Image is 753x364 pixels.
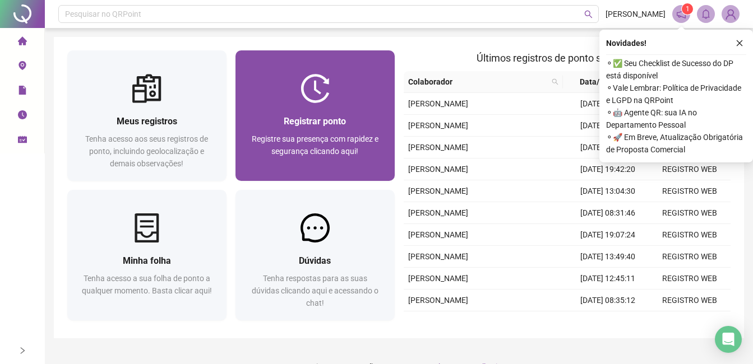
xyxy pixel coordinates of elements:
a: DúvidasTenha respostas para as suas dúvidas clicando aqui e acessando o chat! [235,190,395,320]
span: [PERSON_NAME] [606,8,666,20]
span: 1 [686,5,690,13]
span: bell [701,9,711,19]
span: notification [676,9,686,19]
span: [PERSON_NAME] [408,143,468,152]
span: schedule [18,130,27,152]
td: [DATE] 08:31:46 [567,202,649,224]
th: Data/Hora [563,71,643,93]
span: [PERSON_NAME] [408,230,468,239]
a: Meus registrosTenha acesso aos seus registros de ponto, incluindo geolocalização e demais observa... [67,50,227,181]
span: Tenha acesso aos seus registros de ponto, incluindo geolocalização e demais observações! [85,134,208,168]
td: REGISTRO WEB [649,290,731,311]
td: REGISTRO WEB [649,180,731,202]
div: Open Intercom Messenger [715,326,742,353]
span: [PERSON_NAME] [408,99,468,108]
td: REGISTRO WEB [649,202,731,224]
span: [PERSON_NAME] [408,252,468,261]
td: [DATE] 13:05:04 [567,115,649,137]
span: Data/Hora [567,76,629,88]
td: [DATE] 19:34:54 [567,311,649,333]
td: REGISTRO WEB [649,268,731,290]
span: file [18,81,27,103]
span: Dúvidas [299,255,331,266]
span: Meus registros [117,116,177,127]
span: clock-circle [18,105,27,128]
td: REGISTRO WEB [649,311,731,333]
span: [PERSON_NAME] [408,296,468,305]
td: [DATE] 13:04:30 [567,180,649,202]
span: environment [18,56,27,78]
span: ⚬ 🚀 Em Breve, Atualização Obrigatória de Proposta Comercial [606,131,746,156]
a: Minha folhaTenha acesso a sua folha de ponto a qualquer momento. Basta clicar aqui! [67,190,227,320]
td: REGISTRO WEB [649,158,731,180]
td: [DATE] 20:03:54 [567,93,649,115]
span: [PERSON_NAME] [408,121,468,130]
td: [DATE] 19:42:20 [567,158,649,180]
span: [PERSON_NAME] [408,208,468,217]
td: [DATE] 12:02:59 [567,137,649,158]
span: Novidades ! [606,37,646,49]
span: Minha folha [123,255,171,266]
span: close [736,39,743,47]
img: 89053 [722,6,739,22]
span: [PERSON_NAME] [408,186,468,195]
span: Colaborador [408,76,547,88]
td: [DATE] 08:35:12 [567,290,649,311]
a: Registrar pontoRegistre sua presença com rapidez e segurança clicando aqui! [235,50,395,181]
td: REGISTRO WEB [649,246,731,268]
span: Tenha acesso a sua folha de ponto a qualquer momento. Basta clicar aqui! [82,274,212,295]
span: ⚬ 🤖 Agente QR: sua IA no Departamento Pessoal [606,106,746,131]
span: search [552,78,558,85]
span: Registrar ponto [284,116,346,127]
span: search [584,10,593,18]
td: [DATE] 19:07:24 [567,224,649,246]
span: Últimos registros de ponto sincronizados [477,52,658,64]
span: home [18,31,27,54]
td: [DATE] 12:45:11 [567,268,649,290]
sup: 1 [682,3,693,15]
td: REGISTRO WEB [649,224,731,246]
span: Registre sua presença com rapidez e segurança clicando aqui! [252,134,378,156]
span: ⚬ Vale Lembrar: Política de Privacidade e LGPD na QRPoint [606,82,746,106]
span: [PERSON_NAME] [408,274,468,283]
span: ⚬ ✅ Seu Checklist de Sucesso do DP está disponível [606,57,746,82]
span: right [19,347,26,354]
td: [DATE] 13:49:40 [567,246,649,268]
span: [PERSON_NAME] [408,165,468,174]
span: search [549,73,561,90]
span: Tenha respostas para as suas dúvidas clicando aqui e acessando o chat! [252,274,378,307]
